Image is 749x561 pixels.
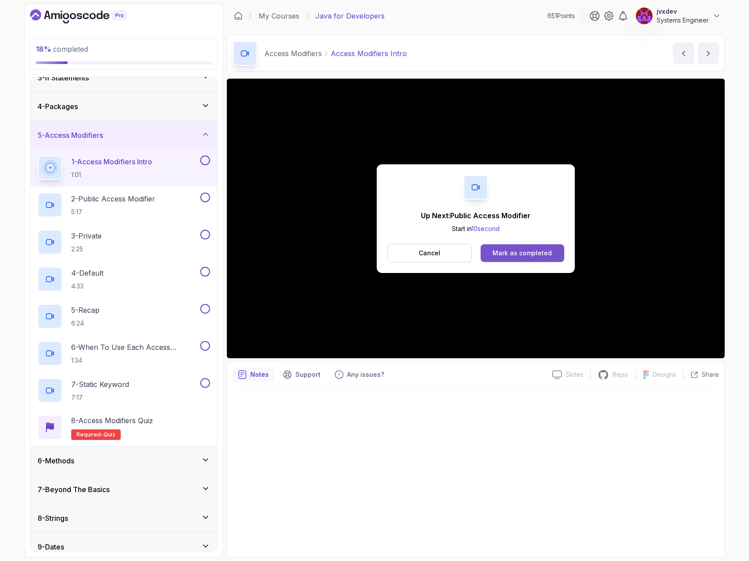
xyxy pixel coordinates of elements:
p: Up Next: Public Access Modifier [421,210,531,221]
button: 5-Access Modifiers [31,121,217,149]
span: 10 second [471,225,500,232]
button: 8-Strings [31,504,217,532]
button: 1-Access Modifiers Intro1:01 [38,155,210,180]
button: 4-Packages [31,92,217,121]
p: Notes [250,370,269,379]
p: 1 - Access Modifiers Intro [71,156,152,167]
p: 3 - Private [71,231,102,241]
p: Java for Developers [315,11,385,21]
button: Feedback button [329,368,390,382]
span: Required- [76,431,103,438]
button: 4-Default4:33 [38,267,210,292]
p: Cancel [419,249,440,258]
span: 18 % [36,45,51,53]
p: 7 - Static Keyword [71,379,129,390]
button: Share [683,370,719,379]
p: Systems Engineer [657,16,709,25]
p: 651 Points [547,11,575,20]
iframe: 1 - Access Modifiers Intro [227,79,725,358]
h3: 7 - Beyond The Basics [38,484,110,495]
p: 2:25 [71,245,102,254]
button: user profile imagejvxdevSystems Engineer [635,7,721,25]
img: user profile image [636,8,653,24]
button: Support button [278,368,326,382]
a: Dashboard [30,9,147,23]
span: quiz [103,431,115,438]
p: Repo [612,370,628,379]
p: 7:17 [71,393,129,402]
button: 6-Methods [31,447,217,475]
h3: 9 - Dates [38,542,64,552]
button: previous content [673,43,694,64]
button: notes button [233,368,274,382]
p: Access Modifiers [264,48,322,59]
p: Access Modifiers Intro [331,48,407,59]
h3: 3 - If Statements [38,72,89,83]
p: Share [702,370,719,379]
p: 4:33 [71,282,103,291]
p: 6:24 [71,319,99,328]
button: 9-Dates [31,533,217,561]
button: Cancel [387,244,472,262]
a: Dashboard [234,11,243,20]
p: jvxdev [657,7,709,16]
p: 5:17 [71,208,155,216]
button: 7-Static Keyword7:17 [38,378,210,403]
button: Mark as completed [481,244,564,262]
button: 6-When To Use Each Access Modifier1:34 [38,341,210,366]
button: 2-Public Access Modifier5:17 [38,193,210,217]
h3: 4 - Packages [38,101,78,112]
button: 8-Access Modifiers QuizRequired-quiz [38,415,210,440]
h3: 6 - Methods [38,455,74,466]
button: 5-Recap6:24 [38,304,210,329]
p: 8 - Access Modifiers Quiz [71,415,153,426]
button: 7-Beyond The Basics [31,475,217,504]
h3: 5 - Access Modifiers [38,130,103,140]
p: Designs [653,370,676,379]
a: My Courses [259,11,299,21]
button: 3-If Statements [31,64,217,92]
button: next content [698,43,719,64]
p: 6 - When To Use Each Access Modifier [71,342,199,353]
div: Mark as completed [493,249,552,258]
p: Support [295,370,321,379]
p: Slides [566,370,583,379]
p: 4 - Default [71,268,103,278]
p: Start in [421,224,531,233]
p: 1:34 [71,356,199,365]
p: 2 - Public Access Modifier [71,193,155,204]
p: 1:01 [71,171,152,179]
span: completed [36,45,88,53]
h3: 8 - Strings [38,513,68,523]
button: 3-Private2:25 [38,230,210,254]
p: 5 - Recap [71,305,99,315]
p: Any issues? [347,370,384,379]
